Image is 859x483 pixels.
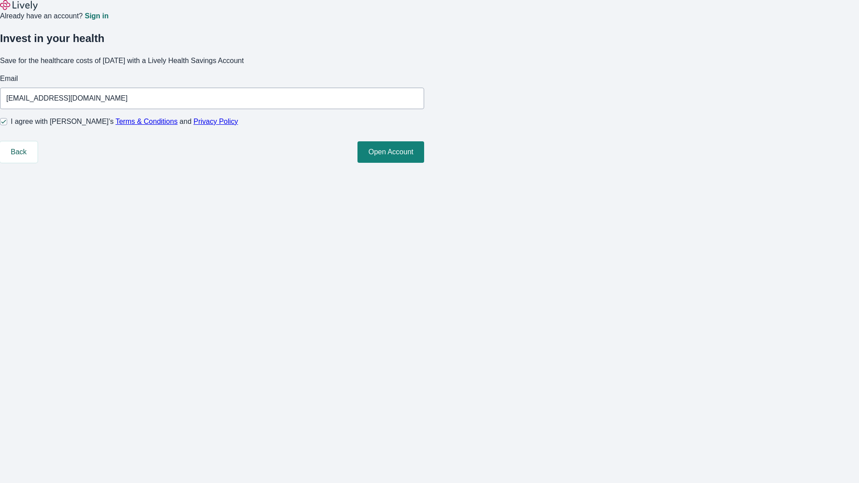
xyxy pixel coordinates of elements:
button: Open Account [357,141,424,163]
a: Sign in [85,13,108,20]
span: I agree with [PERSON_NAME]’s and [11,116,238,127]
a: Terms & Conditions [115,118,178,125]
a: Privacy Policy [194,118,238,125]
